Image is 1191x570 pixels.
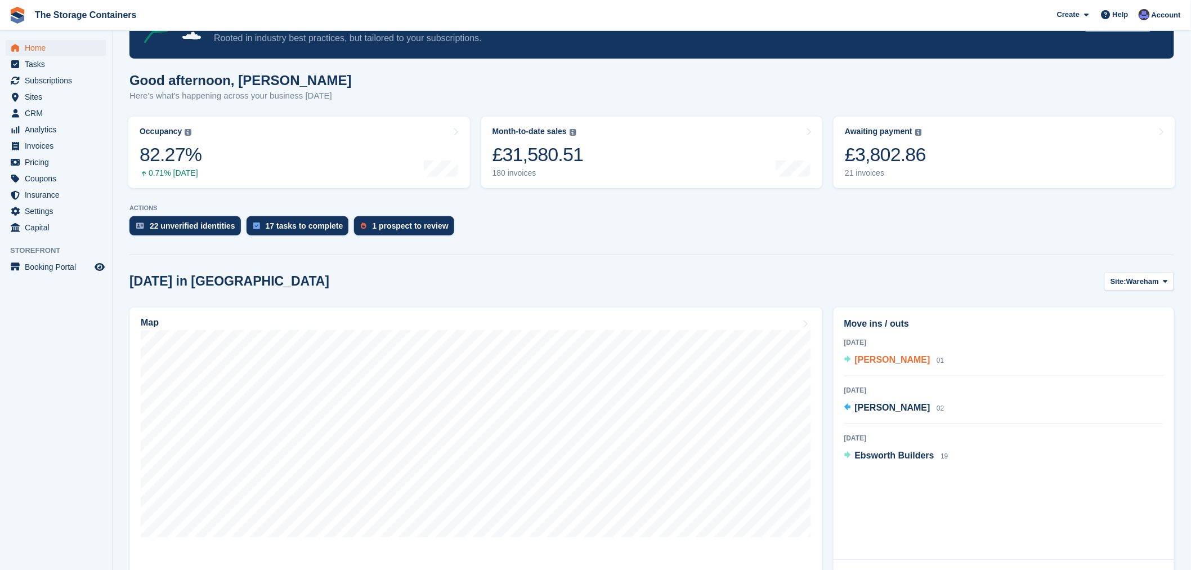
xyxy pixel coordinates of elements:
button: Site: Wareham [1104,272,1174,291]
div: 17 tasks to complete [266,221,343,230]
a: menu [6,171,106,186]
p: Rooted in industry best practices, but tailored to your subscriptions. [214,32,1076,44]
span: Help [1113,9,1129,20]
h1: Good afternoon, [PERSON_NAME] [129,73,352,88]
span: Home [25,40,92,56]
div: Month-to-date sales [492,127,567,136]
span: Settings [25,203,92,219]
a: The Storage Containers [30,6,141,24]
h2: Map [141,318,159,328]
span: Storefront [10,245,112,256]
a: menu [6,187,106,203]
a: 1 prospect to review [354,216,459,241]
img: icon-info-grey-7440780725fd019a000dd9b08b2336e03edf1995a4989e88bcd33f0948082b44.svg [570,129,576,136]
span: Capital [25,220,92,235]
div: £3,802.86 [845,143,926,166]
div: 82.27% [140,143,202,166]
a: Ebsworth Builders 19 [844,449,948,464]
img: prospect-51fa495bee0391a8d652442698ab0144808aea92771e9ea1ae160a38d050c398.svg [361,222,366,229]
span: Insurance [25,187,92,203]
p: ACTIONS [129,204,1174,212]
a: menu [6,40,106,56]
h2: Move ins / outs [844,317,1163,331]
span: 01 [937,357,944,364]
div: [DATE] [844,385,1163,395]
a: menu [6,56,106,72]
a: menu [6,122,106,137]
span: Account [1152,10,1181,21]
div: 22 unverified identities [150,221,235,230]
img: task-75834270c22a3079a89374b754ae025e5fb1db73e45f91037f5363f120a921f8.svg [253,222,260,229]
div: 180 invoices [492,168,584,178]
span: Create [1057,9,1080,20]
span: [PERSON_NAME] [855,403,930,412]
div: Awaiting payment [845,127,912,136]
a: menu [6,203,106,219]
p: Here's what's happening across your business [DATE] [129,90,352,103]
a: 22 unverified identities [129,216,247,241]
span: Analytics [25,122,92,137]
img: Dan Excell [1139,9,1150,20]
h2: [DATE] in [GEOGRAPHIC_DATA] [129,274,329,289]
span: CRM [25,105,92,121]
img: icon-info-grey-7440780725fd019a000dd9b08b2336e03edf1995a4989e88bcd33f0948082b44.svg [185,129,191,136]
div: Occupancy [140,127,182,136]
span: Coupons [25,171,92,186]
a: [PERSON_NAME] 02 [844,401,944,416]
div: 21 invoices [845,168,926,178]
a: menu [6,73,106,88]
a: menu [6,259,106,275]
a: Occupancy 82.27% 0.71% [DATE] [128,117,470,188]
a: [PERSON_NAME] 01 [844,353,944,368]
span: Pricing [25,154,92,170]
span: Invoices [25,138,92,154]
a: Preview store [93,260,106,274]
span: 19 [941,452,948,460]
span: Ebsworth Builders [855,451,934,460]
img: verify_identity-adf6edd0f0f0b5bbfe63781bf79b02c33cf7c696d77639b501bdc392416b5a36.svg [136,222,144,229]
a: Month-to-date sales £31,580.51 180 invoices [481,117,823,188]
div: £31,580.51 [492,143,584,166]
a: menu [6,89,106,105]
a: menu [6,220,106,235]
span: Sites [25,89,92,105]
img: stora-icon-8386f47178a22dfd0bd8f6a31ec36ba5ce8667c1dd55bd0f319d3a0aa187defe.svg [9,7,26,24]
span: [PERSON_NAME] [855,355,930,364]
div: [DATE] [844,433,1163,443]
span: 02 [937,404,944,412]
a: menu [6,154,106,170]
div: 0.71% [DATE] [140,168,202,178]
img: icon-info-grey-7440780725fd019a000dd9b08b2336e03edf1995a4989e88bcd33f0948082b44.svg [915,129,922,136]
div: 1 prospect to review [372,221,448,230]
span: Subscriptions [25,73,92,88]
a: menu [6,138,106,154]
a: menu [6,105,106,121]
div: [DATE] [844,337,1163,348]
span: Wareham [1126,276,1159,287]
a: 17 tasks to complete [247,216,355,241]
span: Tasks [25,56,92,72]
span: Site: [1111,276,1126,287]
a: Awaiting payment £3,802.86 21 invoices [834,117,1175,188]
span: Booking Portal [25,259,92,275]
